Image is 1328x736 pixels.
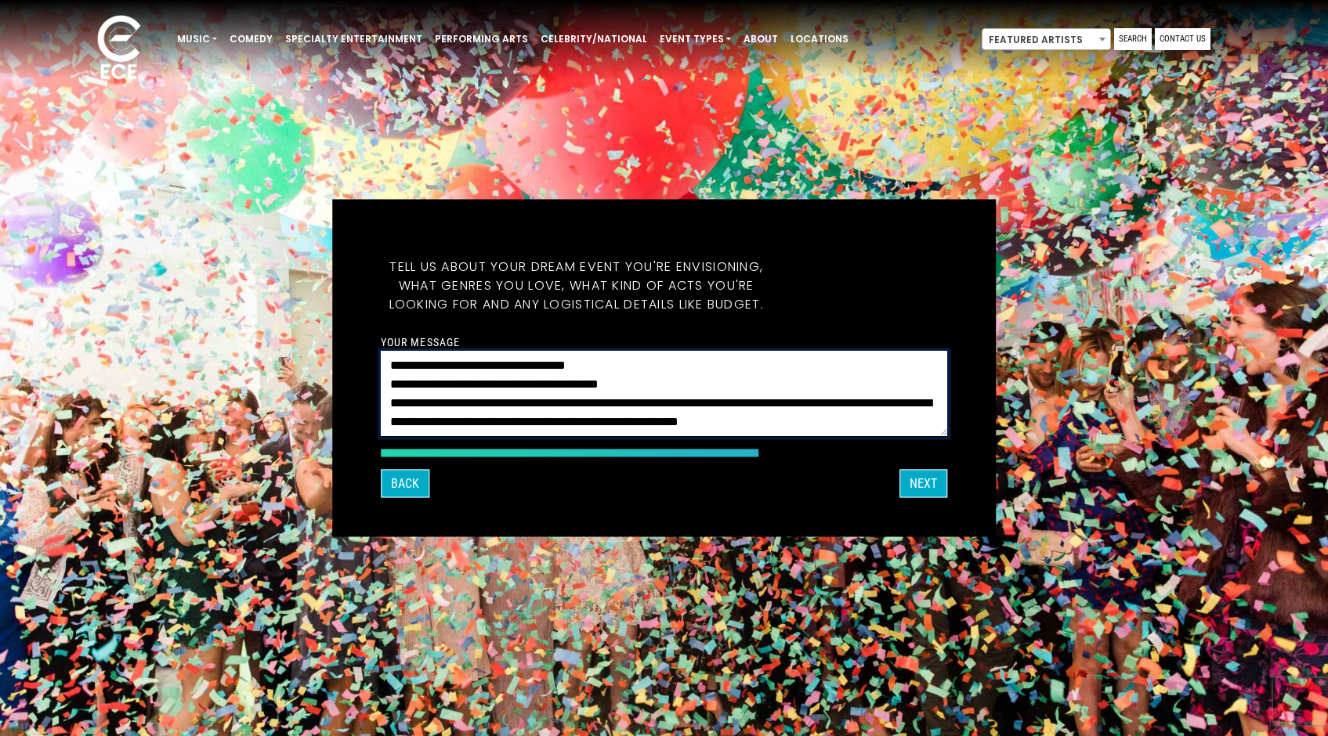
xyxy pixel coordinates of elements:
a: Comedy [223,26,279,52]
a: About [737,26,784,52]
a: Music [171,26,223,52]
a: Contact Us [1155,28,1210,50]
a: Event Types [653,26,737,52]
a: Search [1114,28,1152,50]
span: Featured Artists [982,28,1111,50]
label: Your message [381,335,460,349]
a: Locations [784,26,855,52]
button: Next [899,470,947,498]
button: Back [381,470,429,498]
a: Specialty Entertainment [279,26,429,52]
img: ece_new_logo_whitev2-1.png [80,11,158,87]
span: Featured Artists [982,29,1110,51]
a: Performing Arts [429,26,534,52]
h5: Tell us about your dream event you're envisioning, what genres you love, what kind of acts you're... [381,239,773,333]
a: Celebrity/National [534,26,653,52]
